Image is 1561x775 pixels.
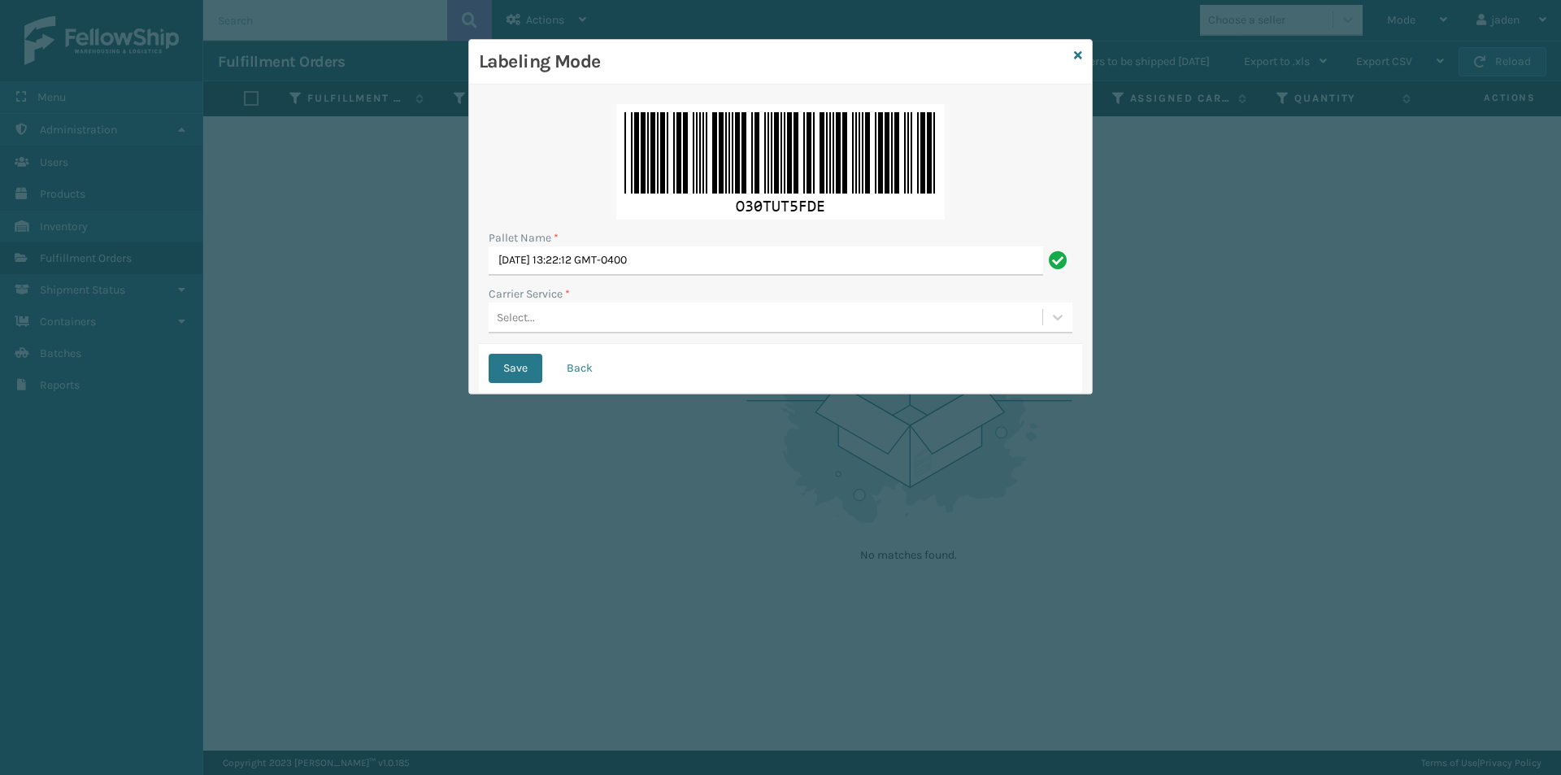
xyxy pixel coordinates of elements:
[616,104,945,220] img: 2JXmnUAAAAGSURBVAMAOI14gRdJc7sAAAAASUVORK5CYII=
[489,354,542,383] button: Save
[489,229,559,246] label: Pallet Name
[552,354,607,383] button: Back
[479,50,1067,74] h3: Labeling Mode
[497,309,535,326] div: Select...
[489,285,570,303] label: Carrier Service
